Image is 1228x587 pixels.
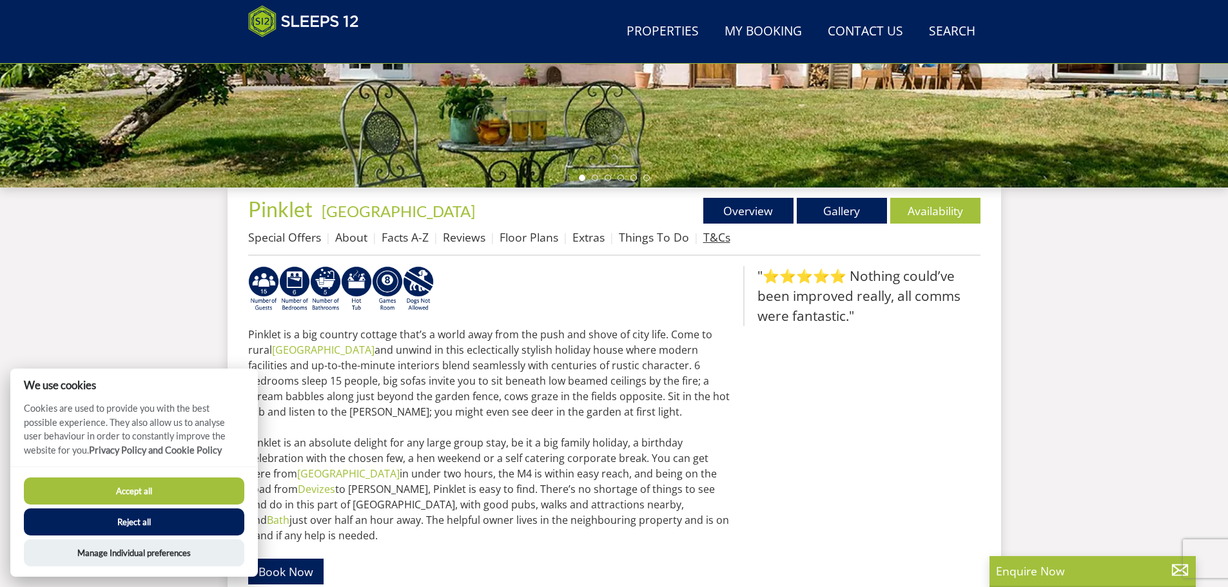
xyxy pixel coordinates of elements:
[24,539,244,566] button: Manage Individual preferences
[797,198,887,224] a: Gallery
[996,563,1189,579] p: Enquire Now
[248,327,733,543] p: Pinklet is a big country cottage that’s a world away from the push and shove of city life. Come t...
[890,198,980,224] a: Availability
[572,229,605,245] a: Extras
[403,266,434,313] img: AD_4nXdtMqFLQeNd5SD_yg5mtFB1sUCemmLv_z8hISZZtoESff8uqprI2Ap3l0Pe6G3wogWlQaPaciGoyoSy1epxtlSaMm8_H...
[382,229,429,245] a: Facts A-Z
[924,17,980,46] a: Search
[719,17,807,46] a: My Booking
[24,477,244,505] button: Accept all
[823,17,908,46] a: Contact Us
[335,229,367,245] a: About
[248,559,324,584] a: Book Now
[310,266,341,313] img: AD_4nXcMgaL2UimRLXeXiAqm8UPE-AF_sZahunijfYMEIQ5SjfSEJI6yyokxyra45ncz6iSW_QuFDoDBo1Fywy-cEzVuZq-ph...
[10,379,258,391] h2: We use cookies
[248,229,321,245] a: Special Offers
[89,445,222,456] a: Privacy Policy and Cookie Policy
[443,229,485,245] a: Reviews
[322,202,475,220] a: [GEOGRAPHIC_DATA]
[621,17,704,46] a: Properties
[372,266,403,313] img: AD_4nXdrZMsjcYNLGsKuA84hRzvIbesVCpXJ0qqnwZoX5ch9Zjv73tWe4fnFRs2gJ9dSiUubhZXckSJX_mqrZBmYExREIfryF...
[267,513,289,527] a: Bath
[619,229,689,245] a: Things To Do
[279,266,310,313] img: AD_4nXfRzBlt2m0mIteXDhAcJCdmEApIceFt1SPvkcB48nqgTZkfMpQlDmULa47fkdYiHD0skDUgcqepViZHFLjVKS2LWHUqM...
[248,266,279,313] img: AD_4nXdm7d4G2YDlTvDNqQTdX1vdTAEAvNtUEKlmdBdwfA56JoWD8uu9-l1tHBTjLitErEH7b5pr3HeNp36h7pU9MuRJVB8Ke...
[743,266,980,327] blockquote: "⭐⭐⭐⭐⭐ Nothing could’ve been improved really, all comms were fantastic."
[248,197,313,222] span: Pinklet
[317,202,475,220] span: -
[248,197,317,222] a: Pinklet
[297,467,400,481] a: [GEOGRAPHIC_DATA]
[703,229,730,245] a: T&Cs
[341,266,372,313] img: AD_4nXcpX5uDwed6-YChlrI2BYOgXwgg3aqYHOhRm0XfZB-YtQW2NrmeCr45vGAfVKUq4uWnc59ZmEsEzoF5o39EWARlT1ewO...
[298,482,335,496] a: Devizes
[24,508,244,535] button: Reject all
[272,343,375,357] a: [GEOGRAPHIC_DATA]
[242,45,377,56] iframe: Customer reviews powered by Trustpilot
[703,198,794,224] a: Overview
[10,401,258,467] p: Cookies are used to provide you with the best possible experience. They also allow us to analyse ...
[500,229,558,245] a: Floor Plans
[248,5,359,37] img: Sleeps 12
